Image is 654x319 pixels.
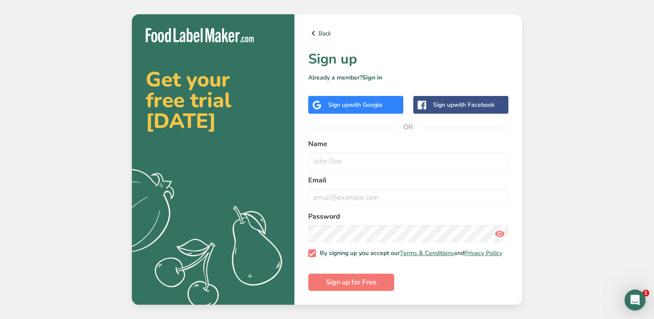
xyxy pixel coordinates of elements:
[308,211,508,222] label: Password
[308,189,508,206] input: email@example.com
[396,114,421,140] span: OR
[308,274,394,291] button: Sign up for Free
[308,175,508,185] label: Email
[625,290,645,310] div: Open Intercom Messenger
[308,73,508,82] p: Already a member?
[349,101,383,109] span: with Google
[464,249,502,257] a: Privacy Policy
[328,100,383,109] div: Sign up
[326,277,376,287] span: Sign up for Free
[454,101,494,109] span: with Facebook
[308,49,508,70] h1: Sign up
[146,28,254,42] img: Food Label Maker
[362,73,382,82] a: Sign in
[433,100,494,109] div: Sign up
[308,28,508,38] a: Back
[642,290,649,297] span: 1
[316,249,503,257] span: By signing up you accept our and
[308,139,508,149] label: Name
[308,153,508,170] input: John Doe
[400,249,454,257] a: Terms & Conditions
[146,69,281,131] h2: Get your free trial [DATE]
